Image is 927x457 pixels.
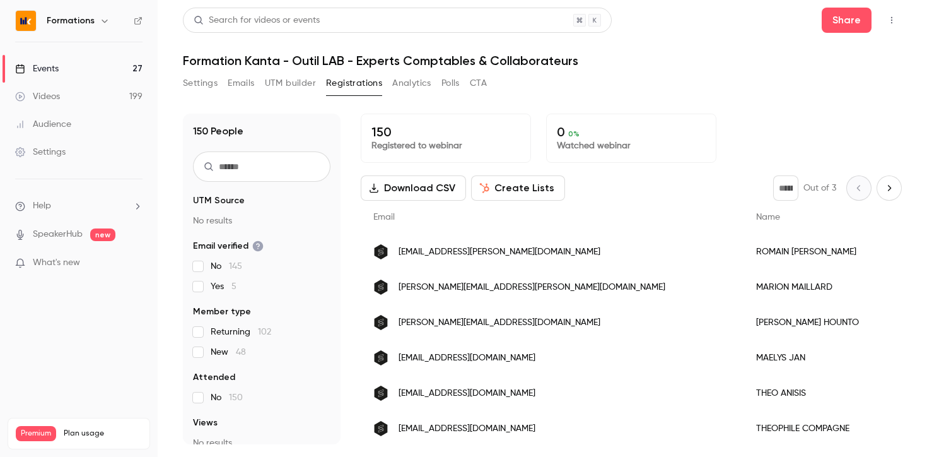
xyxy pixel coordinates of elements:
[373,315,388,330] img: secob.fr
[193,240,264,252] span: Email verified
[15,146,66,158] div: Settings
[15,118,71,131] div: Audience
[373,280,388,295] img: secob.fr
[470,73,487,93] button: CTA
[90,228,115,241] span: new
[16,11,36,31] img: Formations
[399,387,535,400] span: [EMAIL_ADDRESS][DOMAIN_NAME]
[193,194,245,207] span: UTM Source
[373,244,388,259] img: secob.fr
[373,350,388,365] img: secob.fr
[211,280,236,293] span: Yes
[822,8,872,33] button: Share
[127,258,143,269] iframe: Noticeable Trigger
[64,429,142,439] span: Plan usage
[16,426,56,441] span: Premium
[399,316,600,329] span: [PERSON_NAME][EMAIL_ADDRESS][DOMAIN_NAME]
[373,421,388,436] img: secob.fr
[229,393,243,402] span: 150
[399,281,665,294] span: [PERSON_NAME][EMAIL_ADDRESS][PERSON_NAME][DOMAIN_NAME]
[258,328,271,336] span: 102
[211,391,243,404] span: No
[803,182,836,194] p: Out of 3
[193,417,218,429] span: Views
[211,346,246,359] span: New
[15,199,143,213] li: help-dropdown-opener
[193,437,330,449] p: No results
[231,282,236,291] span: 5
[568,129,580,138] span: 0 %
[392,73,431,93] button: Analytics
[15,62,59,75] div: Events
[557,124,706,139] p: 0
[399,422,535,436] span: [EMAIL_ADDRESS][DOMAIN_NAME]
[756,213,780,222] span: Name
[557,139,706,152] p: Watched webinar
[193,306,251,318] span: Member type
[228,73,254,93] button: Emails
[33,256,80,270] span: What's new
[193,124,243,139] h1: 150 People
[361,175,466,201] button: Download CSV
[373,213,395,222] span: Email
[229,262,242,271] span: 145
[183,53,902,68] h1: Formation Kanta - Outil LAB - Experts Comptables & Collaborateurs
[33,228,83,241] a: SpeakerHub
[265,73,316,93] button: UTM builder
[193,371,235,384] span: Attended
[193,215,330,227] p: No results
[371,124,520,139] p: 150
[441,73,460,93] button: Polls
[33,199,51,213] span: Help
[877,175,902,201] button: Next page
[371,139,520,152] p: Registered to webinar
[399,352,535,365] span: [EMAIL_ADDRESS][DOMAIN_NAME]
[211,260,242,273] span: No
[373,386,388,401] img: secob.fr
[47,15,95,27] h6: Formations
[183,73,218,93] button: Settings
[326,73,382,93] button: Registrations
[399,246,600,259] span: [EMAIL_ADDRESS][PERSON_NAME][DOMAIN_NAME]
[471,175,565,201] button: Create Lists
[236,348,246,357] span: 48
[15,90,60,103] div: Videos
[211,326,271,338] span: Returning
[194,14,320,27] div: Search for videos or events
